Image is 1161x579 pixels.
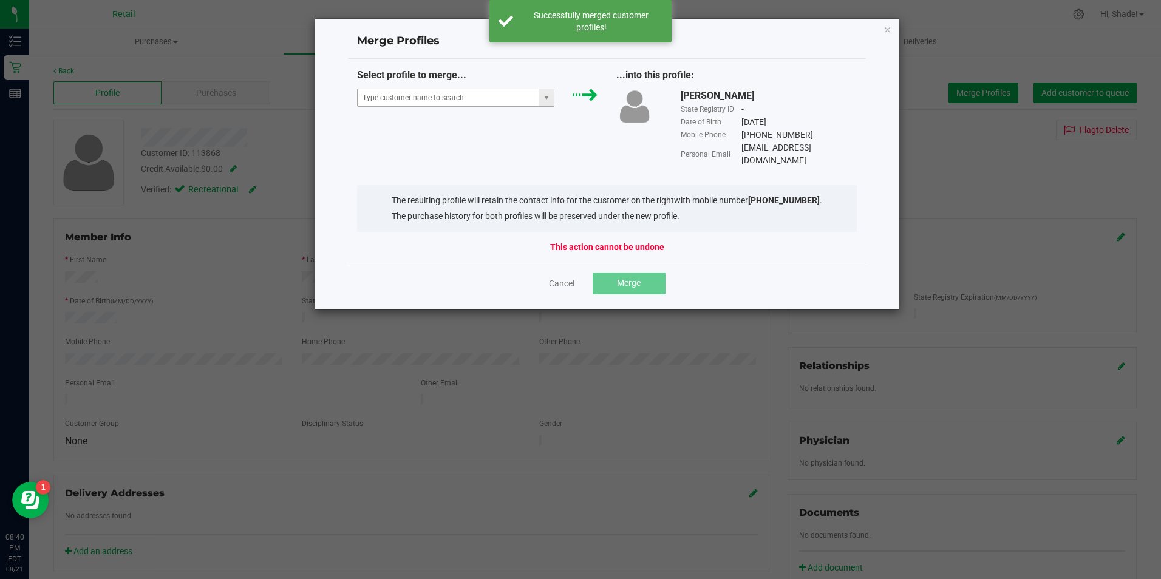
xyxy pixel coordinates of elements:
img: user-icon.png [616,89,653,124]
div: [PERSON_NAME] [681,89,754,103]
span: Select profile to merge... [357,69,466,81]
strong: [PHONE_NUMBER] [748,195,820,205]
div: [DATE] [741,116,766,129]
iframe: Resource center [12,482,49,518]
div: Personal Email [681,149,741,160]
span: with mobile number . [674,195,822,205]
button: Merge [593,273,666,294]
div: [PHONE_NUMBER] [741,129,813,141]
div: Successfully merged customer profiles! [520,9,662,33]
strong: This action cannot be undone [550,241,664,254]
div: - [741,103,744,116]
li: The purchase history for both profiles will be preserved under the new profile. [392,210,822,223]
li: The resulting profile will retain the contact info for the customer on the right [392,194,822,207]
span: ...into this profile: [616,69,694,81]
h4: Merge Profiles [357,33,857,49]
a: Cancel [549,277,574,289]
div: State Registry ID [681,104,741,115]
div: Mobile Phone [681,129,741,140]
button: Close [884,22,892,36]
iframe: Resource center unread badge [36,480,50,495]
div: [EMAIL_ADDRESS][DOMAIN_NAME] [741,141,857,167]
img: green_arrow.svg [573,89,598,101]
span: Merge [617,278,641,288]
div: Date of Birth [681,117,741,127]
input: NO DATA FOUND [358,89,539,106]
